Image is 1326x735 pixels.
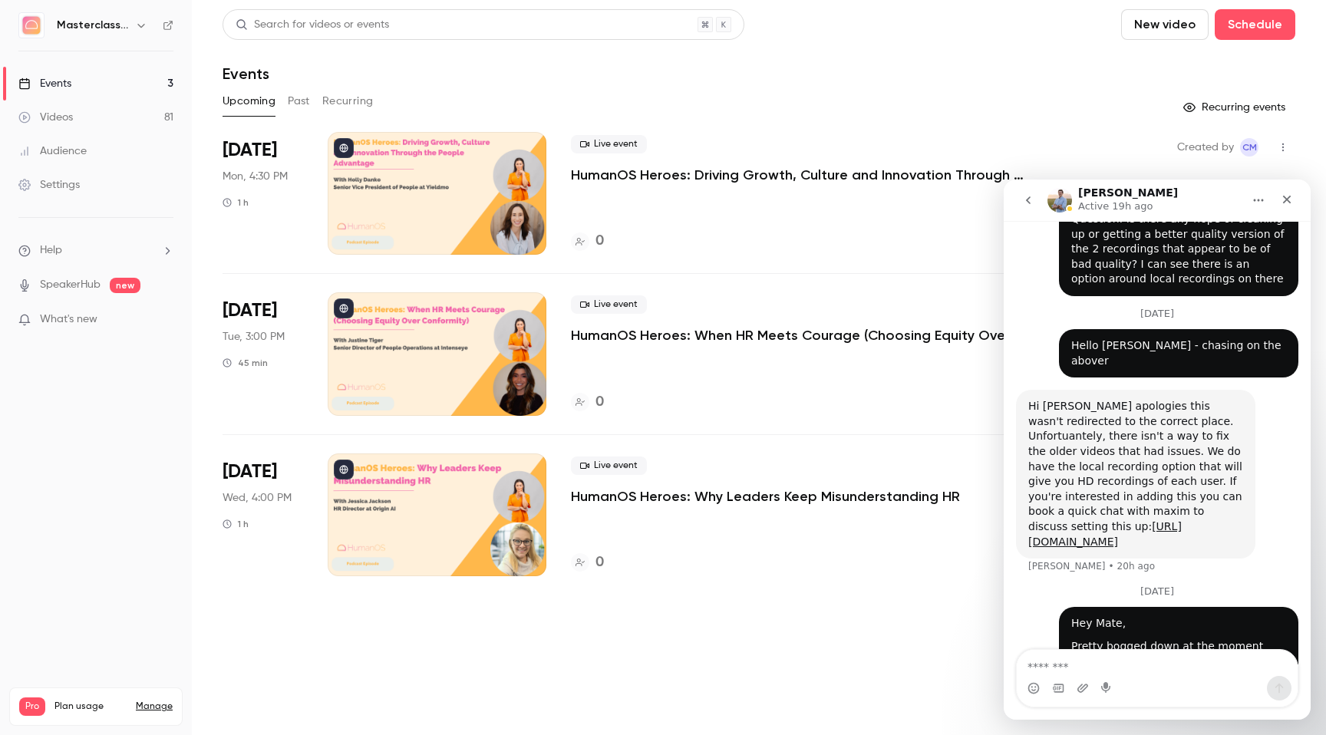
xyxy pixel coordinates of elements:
[18,177,80,193] div: Settings
[1242,138,1257,157] span: CM
[223,169,288,184] span: Mon, 4:30 PM
[571,392,604,413] a: 0
[595,552,604,573] h4: 0
[571,326,1031,344] a: HumanOS Heroes: When HR Meets Courage (Choosing Equity Over Conformity)
[223,138,277,163] span: [DATE]
[263,496,288,521] button: Send a message…
[571,231,604,252] a: 0
[40,242,62,259] span: Help
[223,329,285,344] span: Tue, 3:00 PM
[110,278,140,293] span: new
[136,700,173,713] a: Manage
[18,76,71,91] div: Events
[19,13,44,38] img: Masterclass Channel
[322,89,374,114] button: Recurring
[1177,138,1234,157] span: Created by
[97,503,110,515] button: Start recording
[571,456,647,475] span: Live event
[571,166,1031,184] a: HumanOS Heroes: Driving Growth, Culture and Innovation Through the People Advantage
[571,487,960,506] a: HumanOS Heroes: Why Leaders Keep Misunderstanding HR
[73,503,85,515] button: Upload attachment
[223,460,277,484] span: [DATE]
[1004,180,1311,720] iframe: To enrich screen reader interactions, please activate Accessibility in Grammarly extension settings
[68,437,282,452] div: Hey Mate,
[571,552,604,573] a: 0
[19,697,45,716] span: Pro
[40,311,97,328] span: What's new
[595,231,604,252] h4: 0
[571,135,647,153] span: Live event
[223,64,269,83] h1: Events
[57,18,129,33] h6: Masterclass Channel
[40,277,101,293] a: SpeakerHub
[223,292,303,415] div: Sep 2 Tue, 3:00 PM (Europe/London)
[18,242,173,259] li: help-dropdown-opener
[223,132,303,255] div: Sep 1 Mon, 4:30 PM (Europe/London)
[223,490,292,506] span: Wed, 4:00 PM
[288,89,310,114] button: Past
[223,518,249,530] div: 1 h
[223,89,275,114] button: Upcoming
[223,357,268,369] div: 45 min
[48,503,61,515] button: Gif picker
[236,17,389,33] div: Search for videos or events
[68,460,282,535] div: Pretty bogged down at the moment with meeting and would rather not add to it! Any chance you coul...
[223,196,249,209] div: 1 h
[54,700,127,713] span: Plan usage
[1176,95,1295,120] button: Recurring events
[223,453,303,576] div: Sep 10 Wed, 4:00 PM (Europe/London)
[595,392,604,413] h4: 0
[1215,9,1295,40] button: Schedule
[55,427,295,544] div: Hey Mate,Pretty bogged down at the moment with meeting and would rather not add to it! Any chance...
[12,427,295,562] div: user says…
[18,143,87,159] div: Audience
[24,503,36,515] button: Emoji picker
[13,470,294,496] textarea: Message…
[18,110,73,125] div: Videos
[1121,9,1209,40] button: New video
[223,298,277,323] span: [DATE]
[1240,138,1258,157] span: Connor McManus
[571,295,647,314] span: Live event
